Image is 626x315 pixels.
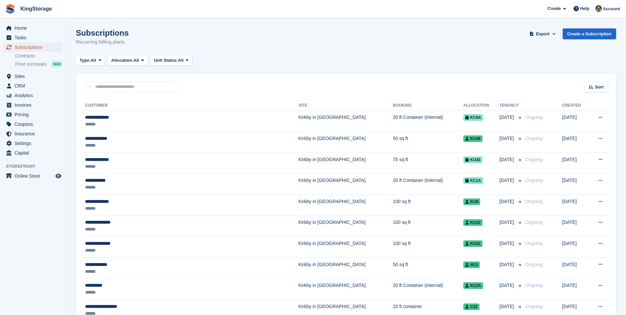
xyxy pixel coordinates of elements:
[298,174,393,195] td: Kirkby in [GEOGRAPHIC_DATA]
[525,199,543,204] span: Ongoing
[500,240,515,247] span: [DATE]
[562,174,589,195] td: [DATE]
[54,172,62,180] a: Preview store
[15,53,62,59] a: Contracts
[525,220,543,225] span: Ongoing
[15,120,54,129] span: Coupons
[15,91,54,100] span: Analytics
[76,38,129,46] p: Recurring billing plans
[15,61,47,67] span: Price increases
[6,163,66,170] span: Storefront
[15,139,54,148] span: Settings
[562,258,589,279] td: [DATE]
[91,57,96,64] span: All
[15,43,54,52] span: Subscriptions
[178,57,184,64] span: All
[500,156,515,163] span: [DATE]
[15,81,54,90] span: CRM
[3,139,62,148] a: menu
[500,100,523,111] th: Tenancy
[525,157,543,162] span: Ongoing
[51,61,62,67] div: NEW
[80,57,91,64] span: Type:
[463,282,483,289] span: KC2A
[528,28,557,39] button: Export
[3,100,62,110] a: menu
[500,198,515,205] span: [DATE]
[500,219,515,226] span: [DATE]
[3,23,62,33] a: menu
[15,148,54,157] span: Capital
[393,174,463,195] td: 20 ft Container (Internal)
[298,132,393,153] td: Kirkby in [GEOGRAPHIC_DATA]
[15,110,54,119] span: Pricing
[111,57,133,64] span: Allocation:
[393,258,463,279] td: 50 sq ft
[15,171,54,181] span: Online Store
[463,262,480,268] span: M13
[298,237,393,258] td: Kirkby in [GEOGRAPHIC_DATA]
[525,241,543,246] span: Ongoing
[3,110,62,119] a: menu
[547,5,561,12] span: Create
[393,132,463,153] td: 50 sq ft
[76,55,105,66] button: Type: All
[563,28,616,39] a: Create a Subscription
[5,4,15,14] img: stora-icon-8386f47178a22dfd0bd8f6a31ec36ba5ce8667c1dd55bd0f319d3a0aa187defe.svg
[463,198,480,205] span: KU9
[463,240,482,247] span: KU51
[525,283,543,288] span: Ongoing
[463,177,483,184] span: KC1A
[500,177,515,184] span: [DATE]
[15,33,54,42] span: Tasks
[562,237,589,258] td: [DATE]
[595,5,602,12] img: John King
[15,72,54,81] span: Sites
[298,100,393,111] th: Site
[463,114,483,121] span: KC9A
[393,195,463,216] td: 100 sq ft
[562,195,589,216] td: [DATE]
[536,31,549,37] span: Export
[3,33,62,42] a: menu
[3,148,62,157] a: menu
[393,279,463,300] td: 20 ft Container (Internal)
[525,178,543,183] span: Ongoing
[3,81,62,90] a: menu
[298,258,393,279] td: Kirkby in [GEOGRAPHIC_DATA]
[525,304,543,309] span: Ongoing
[525,262,543,267] span: Ongoing
[15,60,62,68] a: Price increases NEW
[15,23,54,33] span: Home
[150,55,192,66] button: Unit Status: All
[298,216,393,237] td: Kirkby in [GEOGRAPHIC_DATA]
[393,100,463,111] th: Booking
[133,57,139,64] span: All
[84,100,298,111] th: Customer
[3,43,62,52] a: menu
[3,72,62,81] a: menu
[562,100,589,111] th: Created
[15,100,54,110] span: Invoices
[393,237,463,258] td: 100 sq ft
[3,171,62,181] a: menu
[3,91,62,100] a: menu
[18,3,54,14] a: KingStorage
[15,129,54,138] span: Insurance
[500,135,515,142] span: [DATE]
[393,153,463,174] td: 75 sq ft
[463,100,499,111] th: Allocation
[298,195,393,216] td: Kirkby in [GEOGRAPHIC_DATA]
[500,303,515,310] span: [DATE]
[154,57,178,64] span: Unit Status:
[525,136,543,141] span: Ongoing
[562,153,589,174] td: [DATE]
[603,6,620,12] span: Account
[108,55,148,66] button: Allocation: All
[525,115,543,120] span: Ongoing
[580,5,589,12] span: Help
[463,303,479,310] span: C22
[562,111,589,132] td: [DATE]
[298,153,393,174] td: Kirkby in [GEOGRAPHIC_DATA]
[463,157,482,163] span: KU43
